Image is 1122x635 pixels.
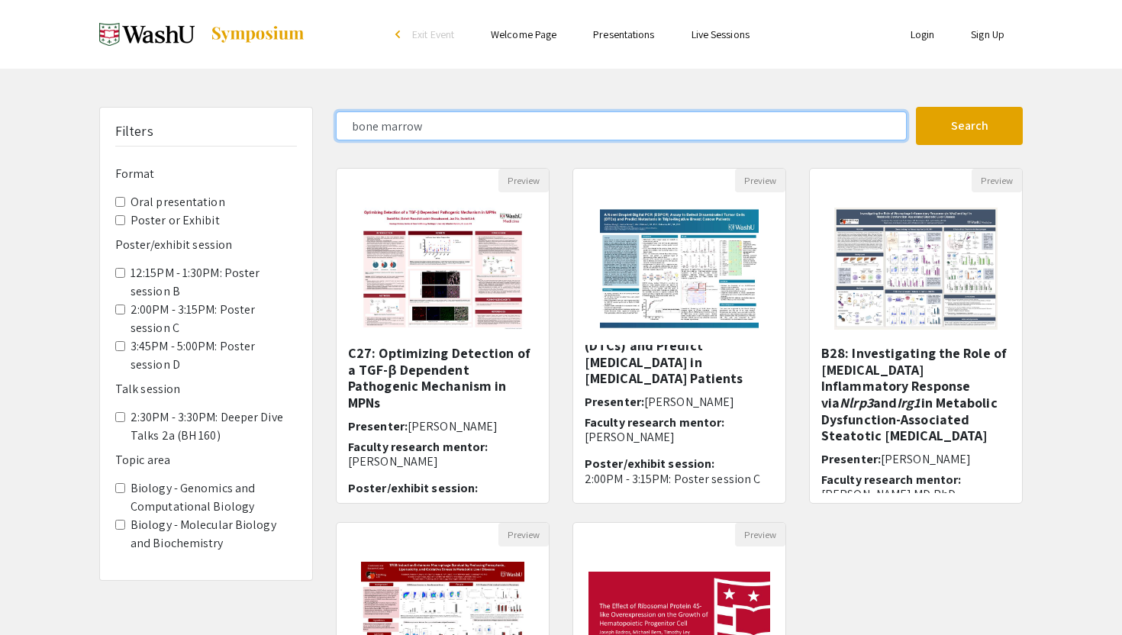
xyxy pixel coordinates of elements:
[735,523,785,546] button: Preview
[585,472,774,486] p: 2:00PM - 3:15PM: Poster session C
[821,452,1011,466] h6: Presenter:
[692,27,750,41] a: Live Sessions
[593,27,654,41] a: Presentations
[131,516,297,553] label: Biology - Molecular Biology and Biochemistry
[131,211,220,230] label: Poster or Exhibit
[131,193,225,211] label: Oral presentation
[99,15,195,53] img: Spring 2025 Undergraduate Research Symposium
[819,192,1012,345] img: <p>B28: Investigating the Role of Macrophage Inflammatory Response via <em>Nlrp3</em> and <em>Irg...
[644,394,734,410] span: [PERSON_NAME]
[11,566,65,624] iframe: Chat
[821,472,961,488] span: Faculty research mentor:
[115,382,297,396] h6: Talk session
[491,27,556,41] a: Welcome Page
[572,168,786,504] div: Open Presentation <p><strong>C32: A Novel Droplet Digital PCR (DDPCR) Assay to Detect Disseminate...
[115,453,297,467] h6: Topic area
[348,454,537,469] p: [PERSON_NAME]
[348,419,537,434] h6: Presenter:
[916,107,1023,145] button: Search
[821,487,1011,501] p: [PERSON_NAME] MD PhD
[395,30,405,39] div: arrow_back_ios
[498,523,549,546] button: Preview
[348,439,488,455] span: Faculty research mentor:
[840,394,873,411] em: Nlrp3
[585,414,724,430] span: Faculty research mentor:
[115,123,153,140] h5: Filters
[821,345,1011,444] h5: B28: Investigating the Role of [MEDICAL_DATA] Inflammatory Response via and in Metabolic Dysfunct...
[498,169,549,192] button: Preview
[131,479,297,516] label: Biology - Genomics and Computational Biology
[348,480,478,496] span: Poster/exhibit session:
[971,27,1004,41] a: Sign Up
[897,394,920,411] em: Irg1
[585,430,774,444] p: [PERSON_NAME]
[115,166,297,181] h6: Format
[809,168,1023,504] div: Open Presentation <p>B28: Investigating the Role of Macrophage Inflammatory Response via <em>Nlrp...
[585,192,773,345] img: <p><strong>C32: A Novel Droplet Digital PCR (DDPCR) Assay to Detect Disseminated Tumor Cells (DTC...
[911,27,935,41] a: Login
[735,169,785,192] button: Preview
[99,15,305,53] a: Spring 2025 Undergraduate Research Symposium
[585,456,714,472] span: Poster/exhibit session:
[115,237,297,252] h6: Poster/exhibit session
[210,25,305,44] img: Symposium by ForagerOne
[336,111,907,140] input: Search Keyword(s) Or Author(s)
[585,395,774,409] h6: Presenter:
[346,192,539,345] img: <p>C27: Optimizing Detection of a TGF-β Dependent Pathogenic Mechanism in MPNs</p>
[131,408,297,445] label: 2:30PM - 3:30PM: Deeper Dive Talks 2a (BH 160)
[585,288,774,387] h5: C32: A Novel Droplet Digital PCR (DDPCR) Assay to Detect Disseminated Tumor Cells (DTCs) and Pred...
[408,418,498,434] span: [PERSON_NAME]
[412,27,454,41] span: Exit Event
[131,337,297,374] label: 3:45PM - 5:00PM: Poster session D
[336,168,550,504] div: Open Presentation <p>C27: Optimizing Detection of a TGF-β Dependent Pathogenic Mechanism in MPNs</p>
[131,301,297,337] label: 2:00PM - 3:15PM: Poster session C
[881,451,971,467] span: [PERSON_NAME]
[131,264,297,301] label: 12:15PM - 1:30PM: Poster session B
[348,345,537,411] h5: C27: Optimizing Detection of a TGF-β Dependent Pathogenic Mechanism in MPNs
[972,169,1022,192] button: Preview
